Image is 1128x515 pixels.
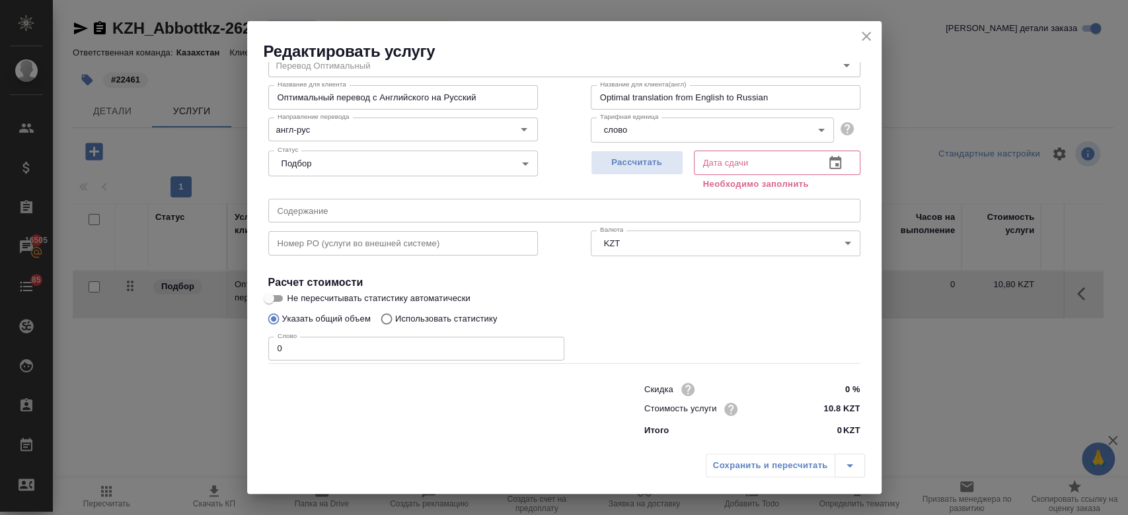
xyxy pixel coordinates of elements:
p: 0 [837,424,841,437]
div: KZT [591,230,860,256]
button: слово [600,124,631,135]
div: слово [591,118,834,143]
button: KZT [600,238,624,249]
div: split button [706,454,865,477]
span: Не пересчитывать статистику автоматически [287,292,470,305]
button: close [856,26,876,46]
button: Open [515,120,533,139]
button: Подбор [278,158,316,169]
p: Итого [644,424,669,437]
p: Использовать статистику [395,312,498,326]
p: Стоимость услуги [644,402,717,415]
p: Указать общий объем [282,312,371,326]
input: ✎ Введи что-нибудь [810,380,860,399]
h2: Редактировать услугу [264,41,882,62]
p: Скидка [644,383,673,396]
button: Рассчитать [591,151,683,175]
p: Необходимо заполнить [703,178,851,191]
span: Рассчитать [598,155,676,170]
input: ✎ Введи что-нибудь [810,399,860,419]
div: Подбор [268,151,538,176]
p: KZT [843,424,860,437]
h4: Расчет стоимости [268,275,860,291]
